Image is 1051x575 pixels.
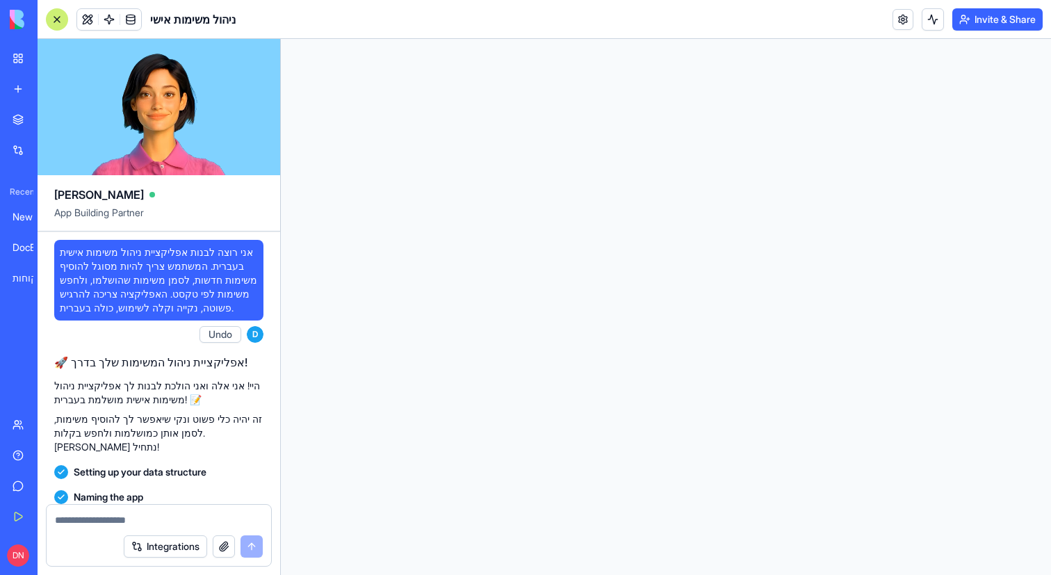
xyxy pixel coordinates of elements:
span: Naming the app [74,490,143,504]
p: זה יהיה כלי פשוט ונקי שיאפשר לך להוסיף משימות, לסמן אותן כמושלמות ולחפש בקלות. [PERSON_NAME] נתחיל! [54,412,263,454]
div: מערכת ניהול לקוחות [13,271,51,285]
a: מערכת ניהול לקוחות [4,264,60,292]
span: [PERSON_NAME] [54,186,144,203]
span: Recent [4,186,33,197]
p: היי! אני אלה ואני הולכת לבנות לך אפליקציית ניהול משימות אישית מושלמת בעברית! 📝 [54,379,263,407]
span: אני רוצה לבנות אפליקציית ניהול משימות אישית בעברית. המשתמש צריך להיות מסוגל להוסיף משימות חדשות, ... [60,245,258,315]
span: D [247,326,263,343]
button: Invite & Share [952,8,1043,31]
span: ניהול משימות אישי [150,11,236,28]
a: New App [4,203,60,231]
div: New App [13,210,51,224]
span: App Building Partner [54,206,263,231]
button: Undo [199,326,241,343]
span: Setting up your data structure [74,465,206,479]
div: DocExtract AI [13,241,51,254]
a: DocExtract AI [4,234,60,261]
img: logo [10,10,96,29]
h2: 🚀 אפליקציית ניהול המשימות שלך בדרך! [54,354,263,371]
span: DN [7,544,29,567]
button: Integrations [124,535,207,558]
